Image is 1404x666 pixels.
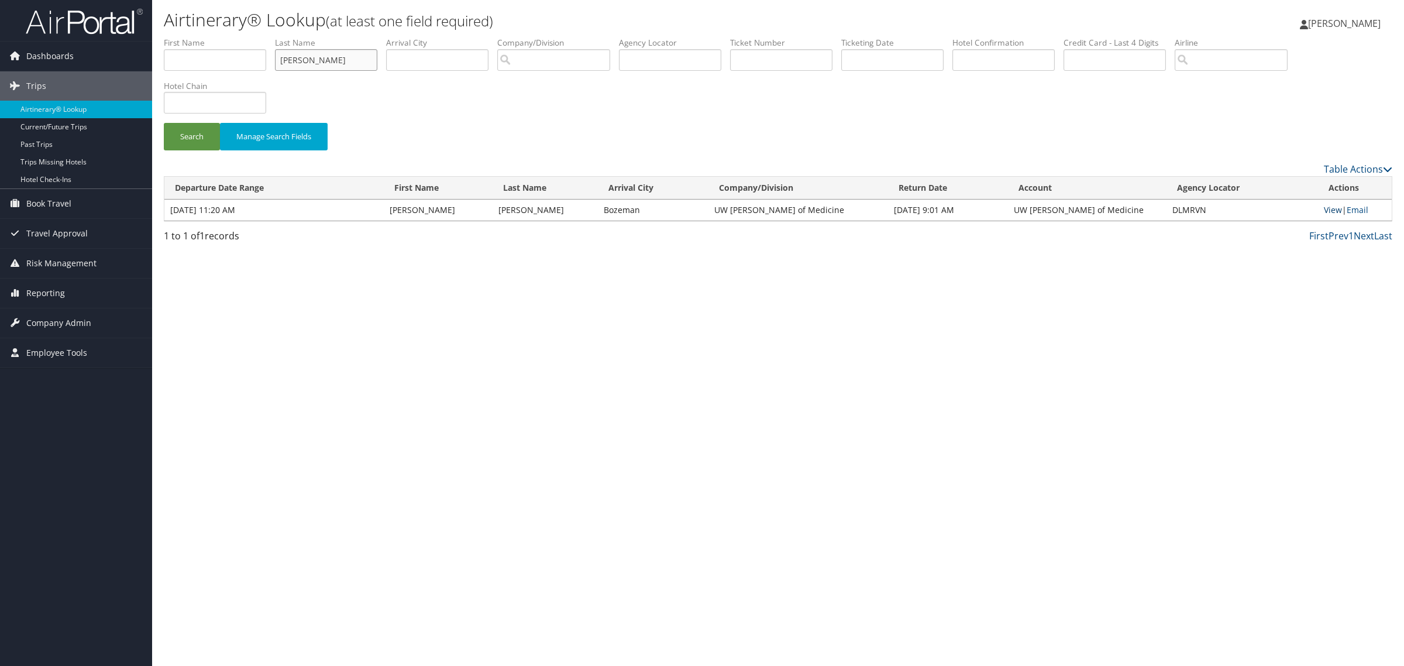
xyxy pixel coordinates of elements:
a: Email [1347,204,1368,215]
th: Actions [1318,177,1392,200]
th: Agency Locator: activate to sort column ascending [1166,177,1318,200]
a: Next [1354,229,1374,242]
label: Agency Locator [619,37,730,49]
span: Reporting [26,279,65,308]
a: 1 [1348,229,1354,242]
td: [PERSON_NAME] [384,200,493,221]
span: Company Admin [26,308,91,338]
th: First Name: activate to sort column ascending [384,177,493,200]
label: Arrival City [386,37,497,49]
span: Trips [26,71,46,101]
span: Dashboards [26,42,74,71]
span: Risk Management [26,249,97,278]
td: UW [PERSON_NAME] of Medicine [1008,200,1166,221]
label: Hotel Confirmation [952,37,1064,49]
td: | [1318,200,1392,221]
a: Last [1374,229,1392,242]
td: [DATE] 11:20 AM [164,200,384,221]
span: 1 [199,229,205,242]
label: Airline [1175,37,1296,49]
label: Company/Division [497,37,619,49]
label: Hotel Chain [164,80,275,92]
span: Employee Tools [26,338,87,368]
th: Company/Division [708,177,888,200]
h1: Airtinerary® Lookup [164,8,983,32]
label: First Name [164,37,275,49]
th: Arrival City: activate to sort column ascending [598,177,708,200]
a: [PERSON_NAME] [1300,6,1392,41]
button: Manage Search Fields [220,123,328,150]
th: Last Name: activate to sort column ascending [493,177,598,200]
th: Account: activate to sort column ascending [1008,177,1166,200]
span: [PERSON_NAME] [1308,17,1381,30]
td: UW [PERSON_NAME] of Medicine [708,200,888,221]
th: Return Date: activate to sort column ascending [888,177,1008,200]
td: DLMRVN [1166,200,1318,221]
span: Travel Approval [26,219,88,248]
td: [PERSON_NAME] [493,200,598,221]
img: airportal-logo.png [26,8,143,35]
label: Last Name [275,37,386,49]
span: Book Travel [26,189,71,218]
td: Bozeman [598,200,708,221]
a: First [1309,229,1329,242]
label: Ticket Number [730,37,841,49]
th: Departure Date Range: activate to sort column ascending [164,177,384,200]
label: Credit Card - Last 4 Digits [1064,37,1175,49]
td: [DATE] 9:01 AM [888,200,1008,221]
a: Prev [1329,229,1348,242]
label: Ticketing Date [841,37,952,49]
a: Table Actions [1324,163,1392,176]
small: (at least one field required) [326,11,493,30]
div: 1 to 1 of records [164,229,458,249]
button: Search [164,123,220,150]
a: View [1324,204,1342,215]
